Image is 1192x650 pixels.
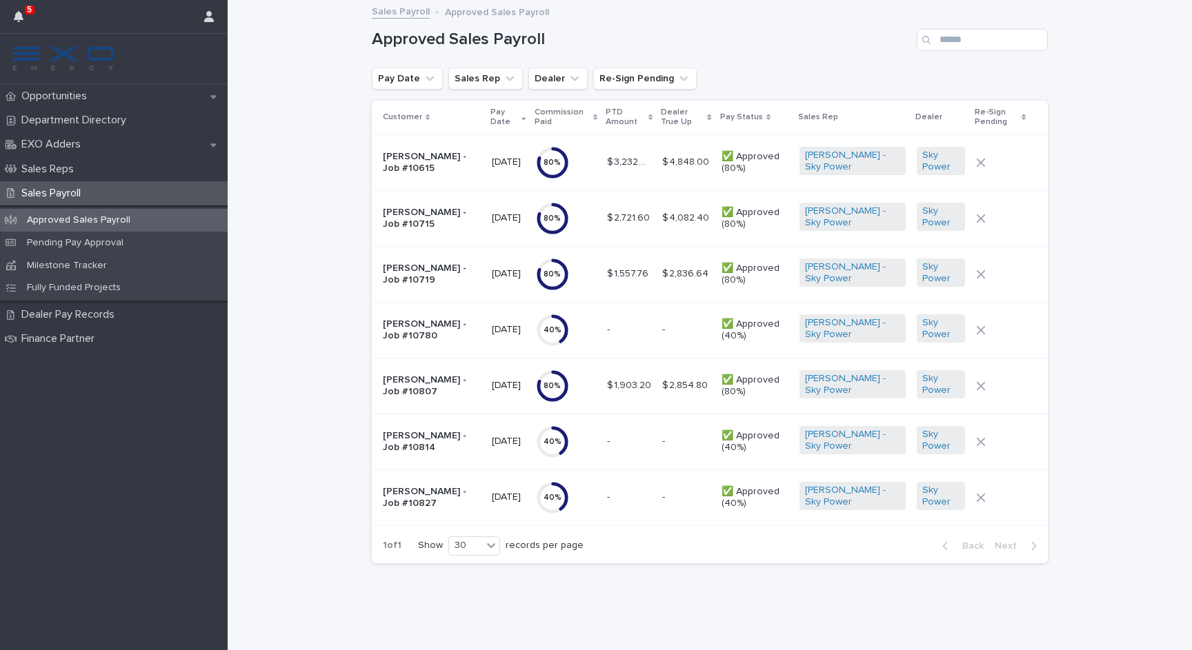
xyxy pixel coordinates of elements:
[805,205,901,229] a: [PERSON_NAME] - Sky Power
[449,538,482,553] div: 30
[16,187,92,200] p: Sales Payroll
[661,105,704,130] p: Dealer True Up
[989,540,1048,552] button: Next
[607,265,651,280] p: $ 1,557.76
[662,489,668,503] p: -
[16,114,137,127] p: Department Directory
[805,150,901,173] a: [PERSON_NAME] - Sky Power
[372,30,911,50] h1: Approved Sales Payroll
[722,486,788,509] p: ✅ Approved (40%)
[372,246,1048,302] tr: [PERSON_NAME] - Job #10719[DATE]80%$ 1,557.76$ 1,557.76 $ 2,836.64$ 2,836.64 ✅ Approved (80%)[PER...
[490,105,519,130] p: Pay Date
[492,268,525,280] p: [DATE]
[922,373,960,396] a: Sky Power
[14,8,32,33] div: 5
[805,373,901,396] a: [PERSON_NAME] - Sky Power
[372,190,1048,246] tr: [PERSON_NAME] - Job #10715[DATE]80%$ 2,721.60$ 2,721.60 $ 4,082.40$ 4,082.40 ✅ Approved (80%)[PER...
[16,332,106,345] p: Finance Partner
[383,207,481,230] p: [PERSON_NAME] - Job #10715
[372,3,430,19] a: Sales Payroll
[372,469,1048,525] tr: [PERSON_NAME] - Job #10827[DATE]40%-- -- ✅ Approved (40%)[PERSON_NAME] - Sky Power Sky Power
[492,491,525,503] p: [DATE]
[593,68,697,90] button: Re-Sign Pending
[16,90,98,103] p: Opportunities
[922,317,960,341] a: Sky Power
[922,205,960,229] a: Sky Power
[722,374,788,398] p: ✅ Approved (80%)
[536,493,569,502] div: 40 %
[607,210,653,224] p: $ 2,721.60
[922,429,960,452] a: Sky Power
[662,265,711,280] p: $ 2,836.64
[492,324,525,336] p: [DATE]
[16,163,85,176] p: Sales Reps
[798,110,838,125] p: Sales Rep
[931,540,989,552] button: Back
[536,381,569,391] div: 80 %
[722,318,788,342] p: ✅ Approved (40%)
[535,105,590,130] p: Commission Paid
[607,377,654,392] p: $ 1,903.20
[805,429,901,452] a: [PERSON_NAME] - Sky Power
[722,430,788,454] p: ✅ Approved (40%)
[720,110,763,125] p: Pay Status
[528,68,588,90] button: Dealer
[995,541,1025,551] span: Next
[662,154,712,168] p: $ 4,848.00
[506,540,584,551] p: records per page
[372,358,1048,414] tr: [PERSON_NAME] - Job #10807[DATE]80%$ 1,903.20$ 1,903.20 $ 2,854.80$ 2,854.80 ✅ Approved (80%)[PER...
[536,270,569,279] div: 80 %
[383,110,422,125] p: Customer
[16,214,141,226] p: Approved Sales Payroll
[16,260,118,272] p: Milestone Tracker
[383,374,481,398] p: [PERSON_NAME] - Job #10807
[607,154,654,168] p: $ 3,232.00
[975,105,1018,130] p: Re-Sign Pending
[16,282,132,294] p: Fully Funded Projects
[536,325,569,335] div: 40 %
[722,263,788,286] p: ✅ Approved (80%)
[662,321,668,336] p: -
[607,433,613,447] p: -
[805,317,901,341] a: [PERSON_NAME] - Sky Power
[383,318,481,342] p: [PERSON_NAME] - Job #10780
[372,68,443,90] button: Pay Date
[917,29,1048,51] input: Search
[16,138,92,151] p: EXO Adders
[492,380,525,392] p: [DATE]
[536,158,569,167] div: 80 %
[805,485,901,508] a: [PERSON_NAME] - Sky Power
[922,261,960,285] a: Sky Power
[383,486,481,509] p: [PERSON_NAME] - Job #10827
[536,437,569,447] div: 40 %
[448,68,523,90] button: Sales Rep
[915,110,942,125] p: Dealer
[607,321,613,336] p: -
[722,151,788,174] p: ✅ Approved (80%)
[445,3,549,19] p: Approved Sales Payroll
[662,377,711,392] p: $ 2,854.80
[492,156,525,168] p: [DATE]
[383,151,481,174] p: [PERSON_NAME] - Job #10615
[11,45,116,72] img: FKS5r6ZBThi8E5hshIGi
[536,214,569,223] div: 80 %
[922,485,960,508] a: Sky Power
[662,210,712,224] p: $ 4,082.40
[27,5,32,14] p: 5
[607,489,613,503] p: -
[492,436,525,447] p: [DATE]
[722,207,788,230] p: ✅ Approved (80%)
[606,105,645,130] p: PTD Amount
[492,212,525,224] p: [DATE]
[372,302,1048,358] tr: [PERSON_NAME] - Job #10780[DATE]40%-- -- ✅ Approved (40%)[PERSON_NAME] - Sky Power Sky Power
[805,261,901,285] a: [PERSON_NAME] - Sky Power
[418,540,443,551] p: Show
[372,529,413,562] p: 1 of 1
[16,237,135,249] p: Pending Pay Approval
[372,414,1048,469] tr: [PERSON_NAME] - Job #10814[DATE]40%-- -- ✅ Approved (40%)[PERSON_NAME] - Sky Power Sky Power
[383,263,481,286] p: [PERSON_NAME] - Job #10719
[383,430,481,454] p: [PERSON_NAME] - Job #10814
[662,433,668,447] p: -
[16,308,126,321] p: Dealer Pay Records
